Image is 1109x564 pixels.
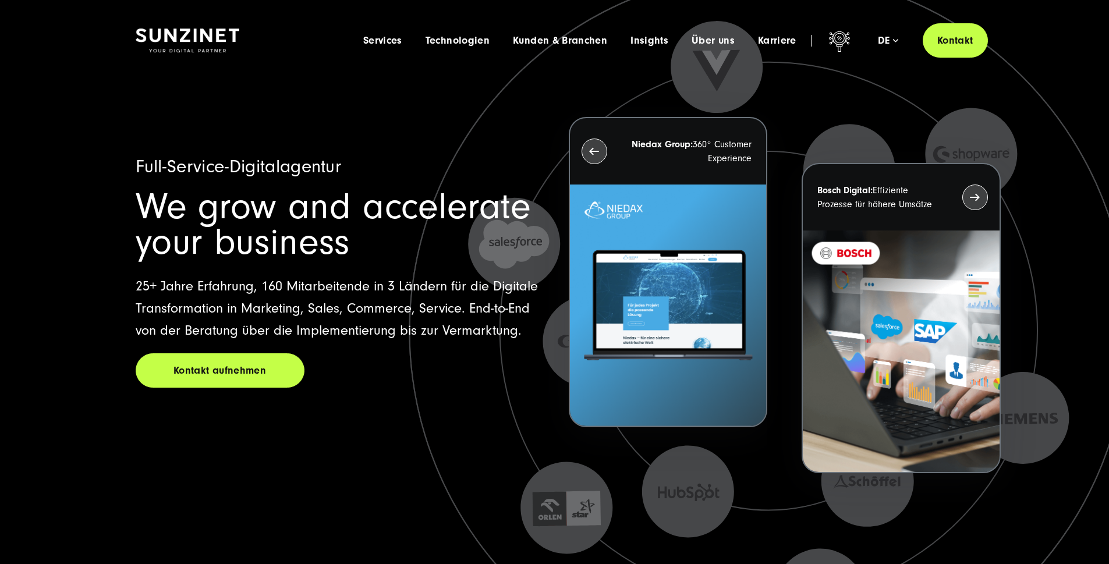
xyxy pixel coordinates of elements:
[136,186,531,263] span: We grow and accelerate your business
[136,353,304,388] a: Kontakt aufnehmen
[426,35,490,47] a: Technologien
[136,275,541,342] p: 25+ Jahre Erfahrung, 160 Mitarbeitende in 3 Ländern für die Digitale Transformation in Marketing,...
[136,29,239,53] img: SUNZINET Full Service Digital Agentur
[803,230,999,472] img: BOSCH - Kundeprojekt - Digital Transformation Agentur SUNZINET
[569,117,767,427] button: Niedax Group:360° Customer Experience Letztes Projekt von Niedax. Ein Laptop auf dem die Niedax W...
[878,35,898,47] div: de
[802,163,1000,473] button: Bosch Digital:Effiziente Prozesse für höhere Umsätze BOSCH - Kundeprojekt - Digital Transformatio...
[628,137,752,165] p: 360° Customer Experience
[758,35,796,47] a: Karriere
[513,35,607,47] a: Kunden & Branchen
[632,139,693,150] strong: Niedax Group:
[817,185,873,196] strong: Bosch Digital:
[817,183,941,211] p: Effiziente Prozesse für höhere Umsätze
[692,35,735,47] a: Über uns
[570,185,766,426] img: Letztes Projekt von Niedax. Ein Laptop auf dem die Niedax Website geöffnet ist, auf blauem Hinter...
[136,156,342,177] span: Full-Service-Digitalagentur
[363,35,402,47] a: Services
[630,35,668,47] a: Insights
[923,23,988,58] a: Kontakt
